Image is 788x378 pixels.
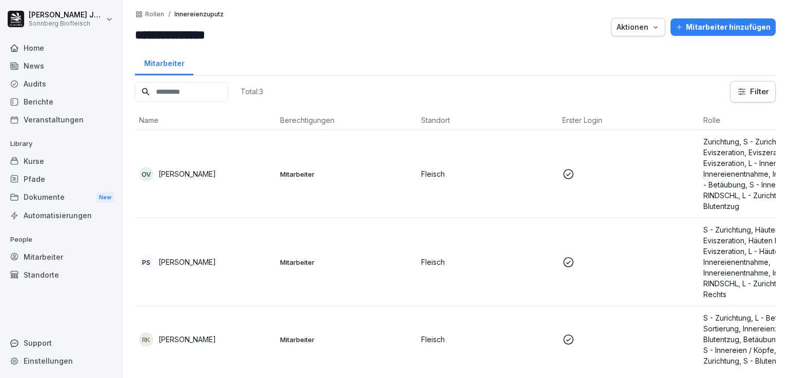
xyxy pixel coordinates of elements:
[29,20,104,27] p: Sonnberg Biofleisch
[145,11,164,18] a: Rollen
[168,11,170,18] p: /
[421,169,554,179] p: Fleisch
[5,206,117,224] a: Automatisierungen
[241,87,263,96] p: Total: 3
[611,18,665,36] button: Aktionen
[280,170,413,179] p: Mitarbeiter
[5,136,117,152] p: Library
[29,11,104,19] p: [PERSON_NAME] Jungmann
[671,18,776,36] button: Mitarbeiter hinzufügen
[174,11,224,18] p: Innereienzuputz
[135,111,276,130] th: Name
[159,257,216,267] p: [PERSON_NAME]
[737,87,769,97] div: Filter
[139,255,153,269] div: PS
[5,75,117,93] a: Audits
[5,352,117,370] a: Einstellungen
[96,192,114,203] div: New
[139,167,153,181] div: OV
[5,266,117,284] a: Standorte
[421,257,554,267] p: Fleisch
[5,188,117,207] a: DokumenteNew
[731,81,775,102] button: Filter
[135,49,193,75] a: Mitarbeiter
[5,111,117,129] a: Veranstaltungen
[139,332,153,347] div: RK
[5,170,117,188] a: Pfade
[5,248,117,266] a: Mitarbeiter
[159,334,216,345] p: [PERSON_NAME]
[617,22,660,33] div: Aktionen
[5,57,117,75] a: News
[676,22,771,33] div: Mitarbeiter hinzufügen
[159,169,216,179] p: [PERSON_NAME]
[421,334,554,345] p: Fleisch
[558,111,699,130] th: Erster Login
[276,111,417,130] th: Berechtigungen
[5,232,117,248] p: People
[280,335,413,344] p: Mitarbeiter
[5,188,117,207] div: Dokumente
[280,258,413,267] p: Mitarbeiter
[5,39,117,57] a: Home
[5,152,117,170] a: Kurse
[5,334,117,352] div: Support
[417,111,558,130] th: Standort
[5,93,117,111] a: Berichte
